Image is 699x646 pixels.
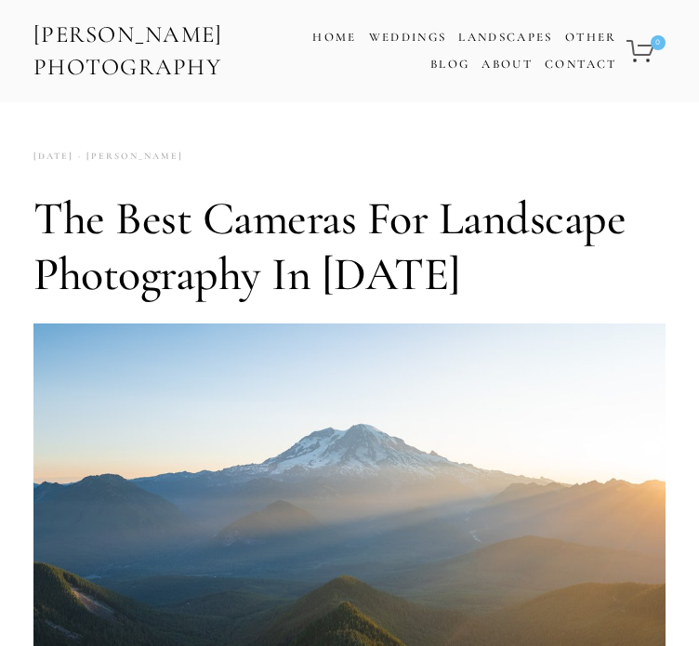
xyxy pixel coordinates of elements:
[73,144,183,169] a: [PERSON_NAME]
[369,30,447,45] a: Weddings
[624,29,667,73] a: 0 items in cart
[312,24,356,51] a: Home
[545,51,616,78] a: Contact
[481,51,533,78] a: About
[651,35,666,50] span: 0
[33,191,666,302] h1: The Best Cameras for Landscape Photography in [DATE]
[32,14,293,88] a: [PERSON_NAME] Photography
[430,51,469,78] a: Blog
[33,144,73,169] time: [DATE]
[565,30,617,45] a: Other
[458,30,552,45] a: Landscapes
